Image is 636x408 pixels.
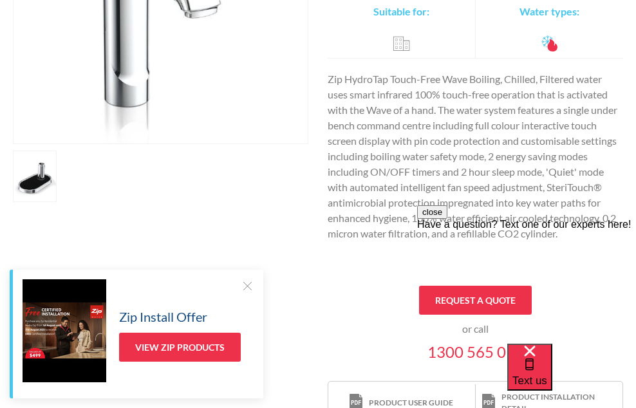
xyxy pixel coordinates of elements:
[519,4,579,19] h2: Water types:
[13,151,57,202] a: open lightbox
[373,4,429,19] h2: Suitable for:
[417,205,636,360] iframe: podium webchat widget prompt
[23,279,106,382] img: Zip Install Offer
[328,71,623,241] p: Zip HydroTap Touch-Free Wave Boiling, Chilled, Filtered water uses smart infrared 100% touch-free...
[119,333,241,362] a: View Zip Products
[119,307,207,326] h5: Zip Install Offer
[507,344,636,408] iframe: podium webchat widget bubble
